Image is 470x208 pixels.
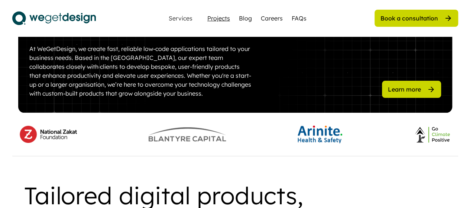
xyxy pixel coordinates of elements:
div: Services [166,15,195,21]
a: FAQs [292,14,307,23]
img: blantyre-capital-logo%201.png [148,127,226,142]
div: Learn more [388,85,421,93]
img: logo.svg [12,9,96,28]
div: Book a consultation [380,14,438,22]
a: Projects [207,14,230,23]
div: At WeGetDesign, we create fast, reliable low-code applications tailored to your business needs. B... [29,44,252,98]
img: images%20%281%29.png [414,125,451,143]
img: arinite_footer_logo.png.webp [298,125,342,143]
a: Blog [239,14,252,23]
a: Careers [261,14,283,23]
img: Logo%20%282%29.png [20,126,77,143]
